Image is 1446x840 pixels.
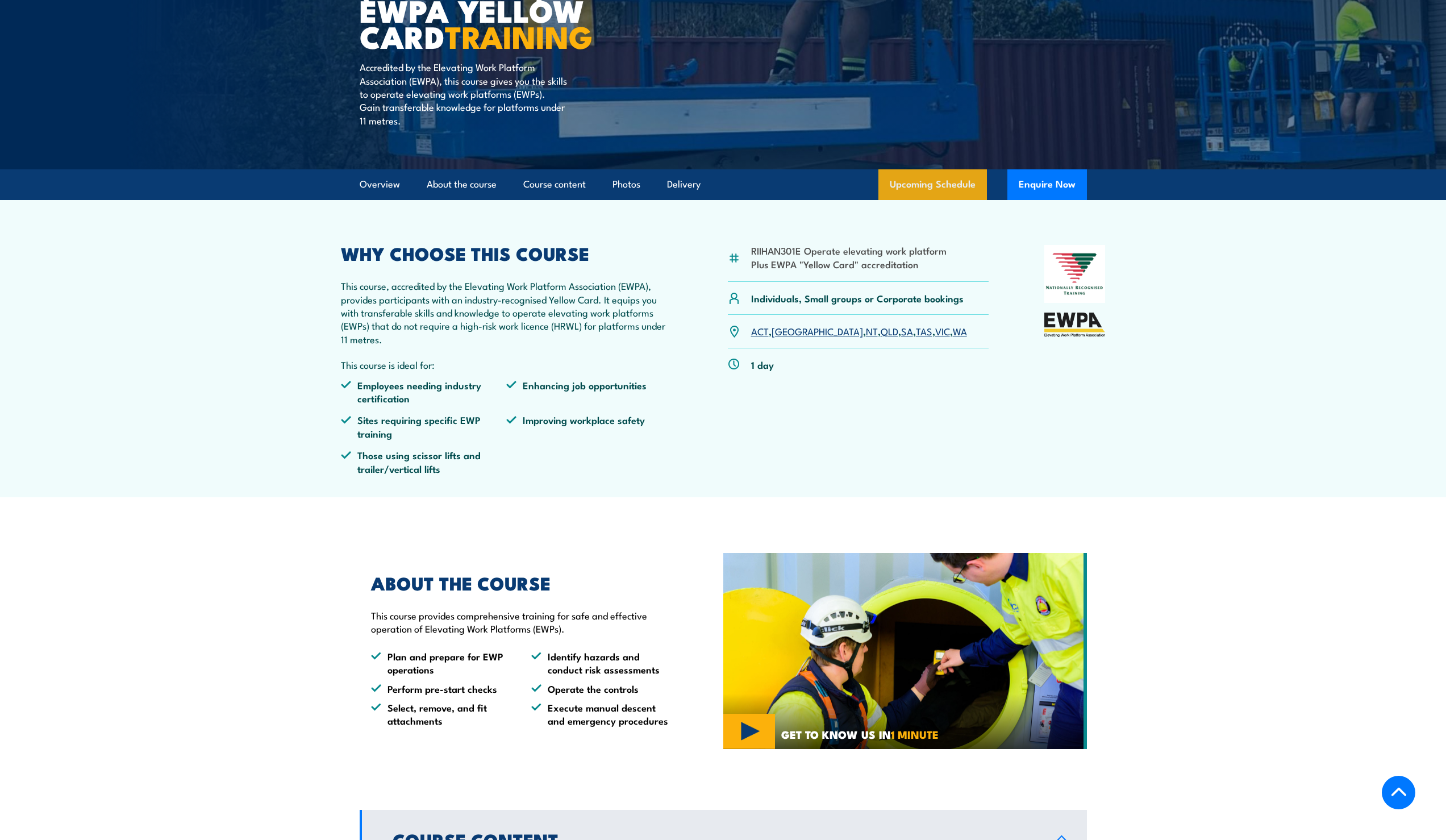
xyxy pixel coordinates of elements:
a: TAS [916,324,932,338]
li: Plan and prepare for EWP operations [371,650,511,676]
a: About the course [427,169,497,199]
img: Nationally Recognised Training logo. [1044,245,1106,303]
li: Operate the controls [531,682,671,695]
li: Sites requiring specific EWP training [341,413,507,440]
li: Identify hazards and conduct risk assessments [531,650,671,676]
li: Perform pre-start checks [371,682,511,695]
strong: TRAINING [445,12,593,59]
strong: 1 MINUTE [891,726,939,742]
p: This course is ideal for: [341,358,673,371]
li: Improving workplace safety [506,413,672,440]
p: Accredited by the Elevating Work Platform Association (EWPA), this course gives you the skills to... [360,60,567,127]
h2: WHY CHOOSE THIS COURSE [341,245,673,261]
li: Plus EWPA "Yellow Card" accreditation [751,257,947,271]
img: EWPA [1044,313,1106,337]
p: This course provides comprehensive training for safe and effective operation of Elevating Work Pl... [371,609,671,635]
a: Delivery [667,169,701,199]
a: VIC [935,324,950,338]
li: Those using scissor lifts and trailer/vertical lifts [341,448,507,475]
li: RIIHAN301E Operate elevating work platform [751,244,947,257]
a: Upcoming Schedule [878,169,987,200]
button: Enquire Now [1007,169,1087,200]
a: Course content [523,169,586,199]
a: Photos [612,169,640,199]
a: ACT [751,324,769,338]
a: QLD [881,324,898,338]
li: Execute manual descent and emergency procedures [531,701,671,727]
a: NT [866,324,878,338]
p: Individuals, Small groups or Corporate bookings [751,292,964,305]
p: This course, accredited by the Elevating Work Platform Association (EWPA), provides participants ... [341,279,673,346]
a: SA [901,324,913,338]
a: Overview [360,169,400,199]
li: Select, remove, and fit attachments [371,701,511,727]
span: GET TO KNOW US IN [781,729,939,739]
a: WA [953,324,967,338]
li: Enhancing job opportunities [506,379,672,405]
li: Employees needing industry certification [341,379,507,405]
a: [GEOGRAPHIC_DATA] [772,324,863,338]
h2: ABOUT THE COURSE [371,575,671,591]
p: 1 day [751,358,774,371]
p: , , , , , , , [751,325,967,338]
